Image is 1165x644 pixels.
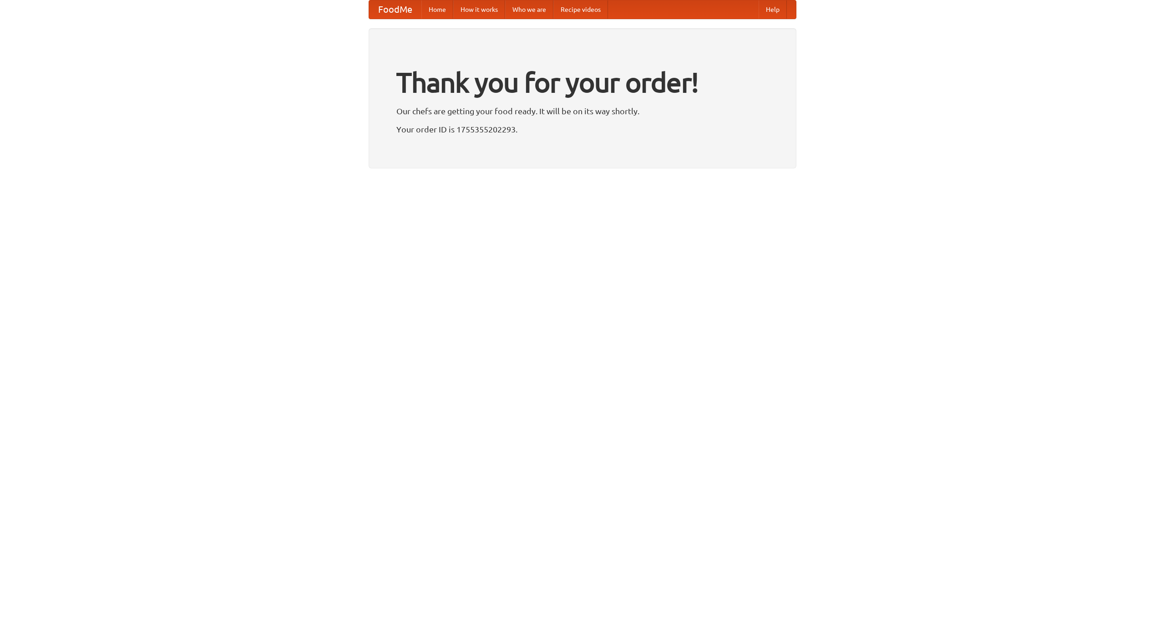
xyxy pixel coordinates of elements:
a: Who we are [505,0,553,19]
h1: Thank you for your order! [396,61,769,104]
a: Recipe videos [553,0,608,19]
a: Help [759,0,787,19]
a: How it works [453,0,505,19]
p: Our chefs are getting your food ready. It will be on its way shortly. [396,104,769,118]
a: Home [421,0,453,19]
p: Your order ID is 1755355202293. [396,122,769,136]
a: FoodMe [369,0,421,19]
